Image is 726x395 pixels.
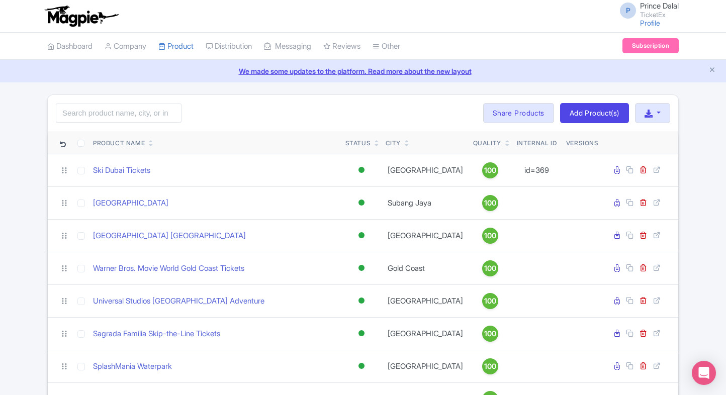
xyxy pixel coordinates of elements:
a: 100 [473,326,507,342]
a: We made some updates to the platform. Read more about the new layout [6,66,720,76]
div: City [386,139,401,148]
span: 100 [484,165,496,176]
td: Gold Coast [382,252,469,284]
td: id=369 [511,154,562,186]
a: P Prince Dalal TicketEx [614,2,679,18]
th: Internal ID [511,131,562,154]
a: Share Products [483,103,554,123]
a: 100 [473,228,507,244]
small: TicketEx [640,12,679,18]
span: Prince Dalal [640,1,679,11]
span: 100 [484,295,496,307]
div: Active [356,261,367,275]
a: 100 [473,162,507,178]
td: [GEOGRAPHIC_DATA] [382,219,469,252]
a: Distribution [206,33,252,60]
a: 100 [473,358,507,374]
div: Status [345,139,371,148]
a: Reviews [323,33,360,60]
div: Quality [473,139,501,148]
a: Messaging [264,33,311,60]
a: Dashboard [47,33,93,60]
div: Active [356,326,367,341]
span: 100 [484,197,496,209]
th: Versions [562,131,603,154]
a: 100 [473,293,507,309]
div: Active [356,293,367,308]
a: 100 [473,260,507,276]
td: Subang Jaya [382,186,469,219]
a: SplashMania Waterpark [93,361,172,372]
a: 100 [473,195,507,211]
a: [GEOGRAPHIC_DATA] [93,197,168,209]
a: Company [105,33,146,60]
div: Product Name [93,139,145,148]
td: [GEOGRAPHIC_DATA] [382,350,469,382]
div: Active [356,163,367,177]
div: Active [356,359,367,373]
div: Active [356,228,367,243]
span: 100 [484,230,496,241]
a: [GEOGRAPHIC_DATA] [GEOGRAPHIC_DATA] [93,230,246,242]
a: Universal Studios [GEOGRAPHIC_DATA] Adventure [93,295,264,307]
a: Add Product(s) [560,103,629,123]
button: Close announcement [708,65,716,76]
input: Search product name, city, or interal id [56,104,181,123]
span: 100 [484,263,496,274]
span: P [620,3,636,19]
a: Sagrada Família Skip-the-Line Tickets [93,328,220,340]
td: [GEOGRAPHIC_DATA] [382,154,469,186]
td: [GEOGRAPHIC_DATA] [382,284,469,317]
a: Ski Dubai Tickets [93,165,150,176]
a: Other [373,33,400,60]
a: Warner Bros. Movie World Gold Coast Tickets [93,263,244,274]
div: Active [356,195,367,210]
div: Open Intercom Messenger [692,361,716,385]
img: logo-ab69f6fb50320c5b225c76a69d11143b.png [42,5,120,27]
td: [GEOGRAPHIC_DATA] [382,317,469,350]
span: 100 [484,328,496,339]
span: 100 [484,361,496,372]
a: Subscription [622,38,679,53]
a: Product [158,33,194,60]
a: Profile [640,19,660,27]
